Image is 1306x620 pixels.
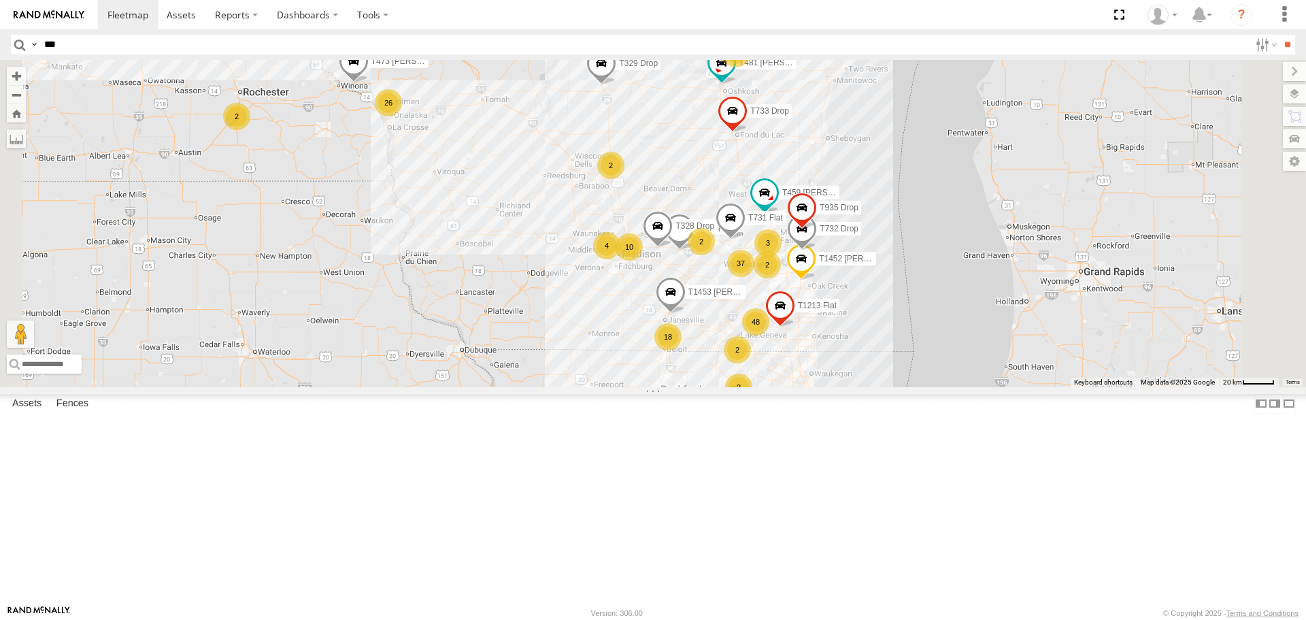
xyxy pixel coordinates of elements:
[5,395,48,414] label: Assets
[1250,35,1279,54] label: Search Filter Options
[619,59,658,68] span: T329 Drop
[688,287,797,297] span: T1453 [PERSON_NAME] Flat
[375,89,402,116] div: 26
[725,374,752,401] div: 2
[616,233,643,261] div: 10
[371,57,475,67] span: T473 [PERSON_NAME] Flat
[754,229,782,257] div: 3
[724,336,751,363] div: 2
[754,251,781,278] div: 2
[1230,4,1252,26] i: ?
[820,224,858,233] span: T732 Drop
[1141,378,1215,386] span: Map data ©2025 Google
[7,606,70,620] a: Visit our Website
[1268,394,1282,414] label: Dock Summary Table to the Right
[1282,394,1296,414] label: Hide Summary Table
[1219,378,1279,387] button: Map Scale: 20 km per 44 pixels
[7,85,26,104] button: Zoom out
[7,321,34,348] button: Drag Pegman onto the map to open Street View
[1226,609,1299,617] a: Terms and Conditions
[7,67,26,85] button: Zoom in
[688,228,715,255] div: 2
[591,609,643,617] div: Version: 306.00
[1143,5,1182,25] div: AJ Klotz
[742,308,769,336] div: 48
[819,254,927,263] span: T1452 [PERSON_NAME] Flat
[7,104,26,123] button: Zoom Home
[675,221,714,231] span: T328 Drop
[1254,394,1268,414] label: Dock Summary Table to the Left
[1223,378,1242,386] span: 20 km
[820,203,858,212] span: T935 Drop
[739,59,843,68] span: T481 [PERSON_NAME] Flat
[597,152,624,179] div: 2
[593,232,620,259] div: 4
[750,106,789,116] span: T733 Drop
[1286,379,1300,385] a: Terms
[7,129,26,148] label: Measure
[50,395,95,414] label: Fences
[1163,609,1299,617] div: © Copyright 2025 -
[748,214,783,223] span: T731 Flat
[223,103,250,130] div: 2
[654,323,682,350] div: 18
[798,301,837,310] span: T1213 Flat
[727,250,754,277] div: 37
[14,10,84,20] img: rand-logo.svg
[1283,152,1306,171] label: Map Settings
[29,35,39,54] label: Search Query
[1074,378,1133,387] button: Keyboard shortcuts
[782,188,886,197] span: T459 [PERSON_NAME] Flat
